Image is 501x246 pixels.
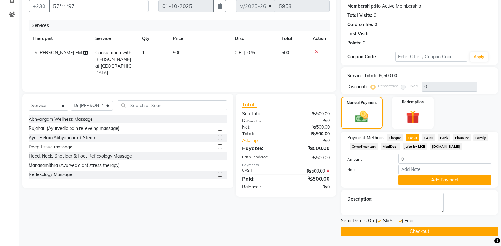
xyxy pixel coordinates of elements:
span: Cheque [387,134,403,141]
div: Reflexology Massage [29,171,72,178]
div: Total Visits: [347,12,372,19]
label: Fixed [408,83,418,89]
div: ₨500.00 [286,144,335,152]
input: Add Note [398,165,491,174]
th: Price [169,31,231,46]
div: Sub Total: [237,111,286,117]
span: CARD [422,134,436,141]
input: Amount [398,154,491,164]
label: Note: [342,167,394,173]
div: 0 [374,12,376,19]
span: SMS [383,217,393,225]
div: Ayur Relax (Abhyangam + Steam) [29,134,98,141]
img: _cash.svg [351,109,372,124]
div: ₨500.00 [286,154,335,161]
div: Deep tissue massage [29,144,72,150]
div: Abhyangam Wellness Massage [29,116,93,123]
div: Net: [237,124,286,131]
span: 0 % [247,50,255,56]
button: Apply [470,52,488,62]
div: Card on file: [347,21,373,28]
th: Qty [138,31,169,46]
span: Juice by MCB [403,143,428,150]
span: Total [242,101,257,108]
label: Amount: [342,156,394,162]
div: Head, Neck, Shoulder & Foot Reflexology Massage [29,153,132,160]
th: Action [309,31,330,46]
button: Checkout [341,227,498,236]
div: - [370,31,372,37]
div: Total: [237,131,286,137]
div: ₨500.00 [286,168,335,174]
div: ₨0 [286,184,335,190]
label: Percentage [378,83,398,89]
th: Service [91,31,138,46]
span: MariDeal [381,143,400,150]
span: CASH [406,134,419,141]
th: Disc [231,31,278,46]
input: Enter Offer / Coupon Code [395,52,467,62]
span: Send Details On [341,217,374,225]
span: PhonePe [453,134,471,141]
div: Last Visit: [347,31,369,37]
div: Discount: [347,84,367,90]
a: Add Tip [237,137,294,144]
input: Search or Scan [118,100,227,110]
div: Cash Tendered: [237,154,286,161]
div: ₨500.00 [286,131,335,137]
div: Discount: [237,117,286,124]
div: 0 [363,40,365,46]
div: Membership: [347,3,375,10]
span: 500 [281,50,289,56]
div: ₨500.00 [286,124,335,131]
div: Manasamithra (Ayurvedic antistress therapy) [29,162,120,169]
div: Points: [347,40,362,46]
span: Bank [438,134,450,141]
div: Payments [242,162,330,168]
span: 500 [173,50,180,56]
div: No Active Membership [347,3,491,10]
div: ₨500.00 [379,72,397,79]
div: ₨500.00 [286,111,335,117]
div: 0 [375,21,377,28]
span: Complimentary [350,143,378,150]
div: Services [29,20,335,31]
div: Payable: [237,144,286,152]
span: 1 [142,50,145,56]
div: ₨0 [294,137,335,144]
div: Paid: [237,175,286,182]
label: Manual Payment [347,100,377,106]
div: Coupon Code [347,53,395,60]
th: Therapist [29,31,91,46]
span: 0 F [235,50,241,56]
img: _gift.svg [402,109,423,125]
div: Balance : [237,184,286,190]
label: Redemption [402,99,424,105]
div: ₨500.00 [286,175,335,182]
span: Consultation with [PERSON_NAME] at [GEOGRAPHIC_DATA] [95,50,134,76]
th: Total [278,31,309,46]
div: Description: [347,196,373,202]
span: Email [404,217,415,225]
span: Payment Methods [347,134,384,141]
span: [DOMAIN_NAME] [430,143,462,150]
div: Service Total: [347,72,376,79]
button: Add Payment [398,175,491,185]
div: CASH [237,168,286,174]
span: | [244,50,245,56]
span: Family [473,134,488,141]
div: ₨0 [286,117,335,124]
div: Rujahari (Ayurvedic pain relieveing massage) [29,125,119,132]
span: Dr [PERSON_NAME] PM [32,50,82,56]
